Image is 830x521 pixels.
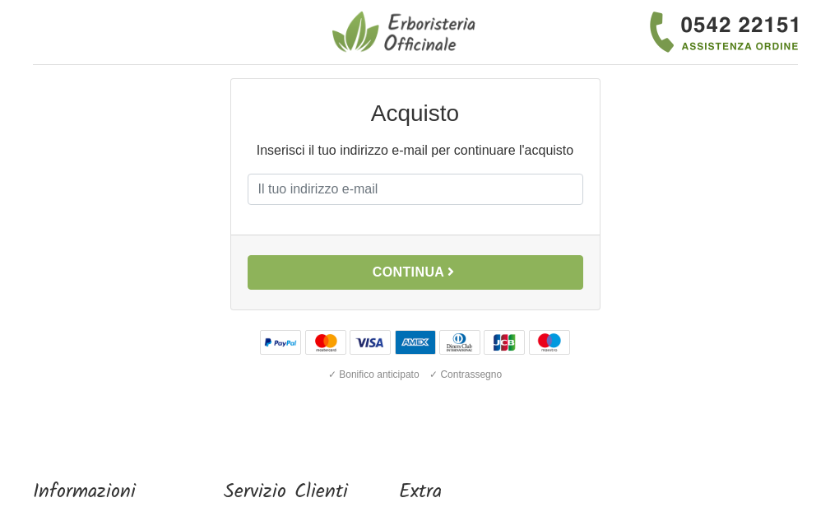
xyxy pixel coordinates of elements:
[248,255,583,290] button: Continua
[224,481,348,505] h5: Servizio Clienti
[248,141,583,160] p: Inserisci il tuo indirizzo e-mail per continuare l'acquisto
[325,364,423,385] div: ✓ Bonifico anticipato
[248,99,583,128] h2: Acquisto
[33,481,173,505] h5: Informazioni
[332,10,480,54] img: Erboristeria Officinale
[248,174,583,205] input: Il tuo indirizzo e-mail
[399,481,508,505] h5: Extra
[426,364,505,385] div: ✓ Contrassegno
